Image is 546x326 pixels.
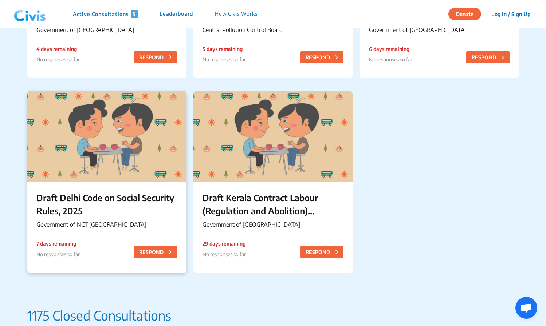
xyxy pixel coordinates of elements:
p: 7 days remaining [36,240,80,247]
button: RESPOND [300,246,343,258]
button: RESPOND [466,51,510,63]
img: navlogo.png [11,3,49,25]
p: 1175 Closed Consultations [27,306,519,325]
p: Central Pollution Control Board [203,25,343,34]
p: Government of [GEOGRAPHIC_DATA] [369,25,510,34]
a: Donate [448,10,487,17]
span: No responses so far [203,56,246,63]
span: 5 [131,10,138,18]
p: Draft Kerala Contract Labour (Regulation and Abolition) (Amendment) Rules, 2025 [203,191,343,217]
p: Government of [GEOGRAPHIC_DATA] [36,25,177,34]
p: Government of [GEOGRAPHIC_DATA] [203,220,343,229]
span: No responses so far [203,251,246,257]
p: Active Consultations [73,10,138,18]
p: 6 days remaining [369,45,412,53]
p: 29 days remaining [203,240,246,247]
button: Log In / Sign Up [487,8,535,20]
p: 5 days remaining [203,45,246,53]
span: No responses so far [36,251,80,257]
button: RESPOND [134,51,177,63]
p: Government of NCT [GEOGRAPHIC_DATA] [36,220,177,229]
a: Draft Delhi Code on Social Security Rules, 2025Government of NCT [GEOGRAPHIC_DATA]7 days remainin... [27,91,186,273]
div: Open chat [515,297,537,319]
p: How Civis Works [215,10,258,18]
p: Leaderboard [160,10,193,18]
p: 4 days remaining [36,45,80,53]
button: RESPOND [300,51,343,63]
button: RESPOND [134,246,177,258]
span: No responses so far [36,56,80,63]
span: No responses so far [369,56,412,63]
p: Draft Delhi Code on Social Security Rules, 2025 [36,191,177,217]
a: Draft Kerala Contract Labour (Regulation and Abolition) (Amendment) Rules, 2025Government of [GEO... [193,91,352,273]
button: Donate [448,8,481,20]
